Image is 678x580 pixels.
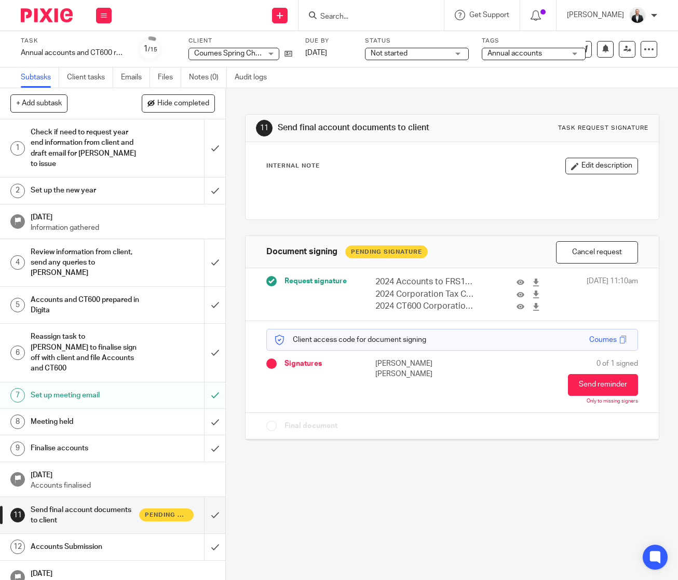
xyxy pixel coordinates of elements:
[31,244,140,281] h1: Review information from client, send any queries to [PERSON_NAME]
[556,241,638,264] button: Cancel request
[21,67,59,88] a: Subtasks
[487,50,542,57] span: Annual accounts
[31,414,140,430] h1: Meeting held
[235,67,275,88] a: Audit logs
[142,94,215,112] button: Hide completed
[305,37,352,45] label: Due by
[10,508,25,522] div: 11
[31,388,140,403] h1: Set up meeting email
[596,358,638,369] span: 0 of 1 signed
[375,288,474,300] p: 2024 Corporation Tax Computation.pdf
[121,67,150,88] a: Emails
[10,94,67,112] button: + Add subtask
[10,255,25,270] div: 4
[256,120,273,136] div: 11
[194,50,315,57] span: Coumes Spring Children's Centre Ltd
[10,388,25,403] div: 7
[10,540,25,554] div: 12
[284,358,322,369] span: Signatures
[31,566,215,579] h1: [DATE]
[145,510,188,519] span: Pending signature
[67,67,113,88] a: Client tasks
[345,245,428,258] div: Pending Signature
[31,502,140,529] h1: Send final account documents to client
[158,67,181,88] a: Files
[565,158,638,174] button: Edit description
[148,47,157,52] small: /15
[188,37,292,45] label: Client
[157,100,209,108] span: Hide completed
[31,125,140,172] h1: Check if need to request year end information from client and draft email for [PERSON_NAME] to issue
[31,183,140,198] h1: Set up the new year
[375,276,474,288] p: 2024 Accounts to FRS102 Section 1A - Small Entities.pdf
[284,276,347,286] span: Request signature
[10,441,25,456] div: 9
[31,440,140,456] h1: Finalise accounts
[284,421,337,431] span: Final document
[31,539,140,555] h1: Accounts Submission
[31,223,215,233] p: Information gathered
[469,11,509,19] span: Get Support
[278,122,474,133] h1: Send final account documents to client
[266,162,320,170] p: Internal Note
[587,276,638,312] span: [DATE] 11:10am
[31,210,215,223] h1: [DATE]
[10,141,25,156] div: 1
[143,43,157,55] div: 1
[567,10,624,20] p: [PERSON_NAME]
[21,48,125,58] div: Annual accounts and CT600 return
[375,300,474,312] p: 2024 CT600 Corporation Tax Return.pdf
[10,346,25,360] div: 6
[189,67,227,88] a: Notes (0)
[31,467,215,480] h1: [DATE]
[568,374,638,396] button: Send reminder
[31,480,215,491] p: Accounts finalised
[365,37,469,45] label: Status
[589,335,617,345] div: Coumes
[31,292,140,319] h1: Accounts and CT600 prepared in Digita
[558,124,648,132] div: Task request signature
[375,358,452,380] p: [PERSON_NAME] [PERSON_NAME]
[31,329,140,376] h1: Reassign task to [PERSON_NAME] to finalise sign off with client and file Accounts and CT600
[482,37,586,45] label: Tags
[319,12,413,22] input: Search
[305,49,327,57] span: [DATE]
[10,415,25,429] div: 8
[10,298,25,312] div: 5
[371,50,408,57] span: Not started
[266,246,337,257] h1: Document signing
[21,8,73,22] img: Pixie
[275,335,426,345] p: Client access code for document signing
[10,184,25,198] div: 2
[21,37,125,45] label: Task
[629,7,646,24] img: _SKY9589-Edit-2.jpeg
[587,398,638,405] p: Only to missing signers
